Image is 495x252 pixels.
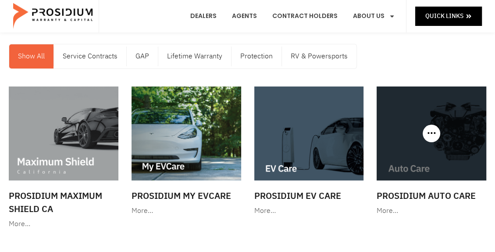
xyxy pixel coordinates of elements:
h3: Prosidium My EVCare [132,189,241,202]
a: Service Contracts [54,44,126,68]
a: Show All [9,44,53,68]
h3: Prosidium Maximum Shield CA [9,189,118,216]
a: Protection [231,44,281,68]
div: More… [9,218,118,230]
a: RV & Powersports [282,44,356,68]
h3: Prosidium EV Care [254,189,364,202]
div: More… [132,205,241,217]
div: More… [254,205,364,217]
span: Quick Links [425,11,463,22]
h3: Prosidium Auto Care [377,189,486,202]
a: Prosidium Auto Care More… [372,82,491,222]
a: Prosidium EV Care More… [250,82,368,222]
nav: Menu [9,44,356,68]
a: Prosidium Maximum Shield CA More… [4,82,123,235]
a: Quick Links [415,7,482,25]
a: Lifetime Warranty [158,44,231,68]
a: Prosidium My EVCare More… [127,82,246,222]
div: More… [377,205,486,217]
a: GAP [127,44,158,68]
